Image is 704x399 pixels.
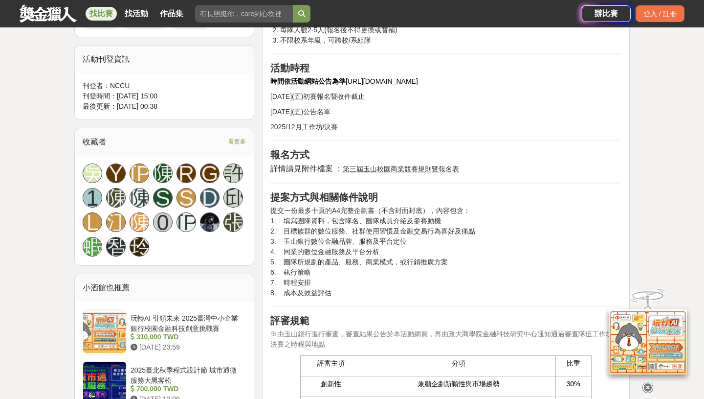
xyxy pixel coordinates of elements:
[106,188,126,208] a: 陳
[270,77,418,85] span: [URL][DOMAIN_NAME]
[561,379,586,389] p: 30%
[83,91,246,101] div: 刊登時間： [DATE] 15:00
[367,379,550,389] p: 兼顧企劃新穎性與市場趨勢
[270,122,621,132] p: 2025/12月工作坊/決賽
[270,315,309,326] strong: 評審規範
[195,5,293,23] input: 有長照挺你，care到心坎裡！青春出手，拍出照顧 影音徵件活動
[106,212,126,232] a: 江
[582,5,631,22] a: 辦比賽
[270,330,619,348] span: ※由玉山銀行進行審查，審查結果公告於本活動網頁，再由政大商學院金融科技研究中心通知通過審查隊伍工作坊、決賽之時程與地點
[153,164,173,183] a: 陳
[130,212,149,232] a: 陳
[83,138,106,146] span: 收藏者
[452,359,465,367] span: 分項
[130,237,149,257] a: 玲
[153,212,173,232] a: 0
[83,101,246,112] div: 最後更新： [DATE] 00:38
[200,188,220,208] a: D
[83,188,102,208] a: 1
[131,332,242,342] div: 310,000 TWD
[75,274,254,302] div: 小酒館也推薦
[131,342,242,352] div: [DATE] 23:59
[83,237,102,257] a: 蝦
[270,77,346,85] strong: 時間依活動網站公告為準
[106,237,126,257] a: 智
[83,212,102,232] a: L
[83,81,246,91] div: 刊登者： NCCU
[280,35,621,46] li: 不限校系年級，可跨校/系組隊
[317,359,345,367] span: 評審主項
[176,188,196,208] a: S
[130,188,149,208] a: 陳
[270,192,378,203] strong: 提案方式與相關條件說明
[121,7,152,21] a: 找活動
[223,188,243,208] a: 邱
[270,164,343,173] span: 詳情請見附件檔案 ：
[106,164,126,183] a: Y
[131,365,242,384] div: 2025臺北秋季程式設計節 城市通微服務大黑客松
[223,212,243,232] a: 張
[306,379,356,389] p: 創新性
[270,107,621,117] p: [DATE](五)公告名單
[200,213,219,232] img: Avatar
[223,164,243,183] a: 許
[567,359,580,367] span: 比重
[131,384,242,394] div: 700,000 TWD
[270,149,309,160] strong: 報名方式
[131,313,242,332] div: 玩轉AI 引領未來 2025臺灣中小企業銀行校園金融科技創意挑戰賽
[343,165,459,173] u: 第三屆玉山校園商業競賽規則暨報名表
[176,164,196,183] a: R
[83,164,102,183] a: 吳
[200,164,220,183] a: G
[270,92,621,102] p: [DATE](五)初賽報名暨收件截止
[609,309,687,375] img: d2146d9a-e6f6-4337-9592-8cefde37ba6b.png
[75,46,254,73] div: 活動刊登資訊
[200,212,220,232] a: Avatar
[83,309,246,353] a: 玩轉AI 引領未來 2025臺灣中小企業銀行校園金融科技創意挑戰賽 310,000 TWD [DATE] 23:59
[153,188,173,208] a: S
[270,63,309,73] strong: 活動時程
[156,7,187,21] a: 作品集
[86,7,117,21] a: 找比賽
[280,25,621,35] li: 每隊人數2-5人(報名後不得更換或替補)
[636,5,684,22] div: 登入 / 註冊
[270,206,621,298] p: 提交一份最多十頁的A4完整企劃書（不含封面封底），內容包含： 1. 填寫團隊資料，包含隊名、團隊成員介紹及參賽動機 2. 目標族群的數位服務、社群使用習慣及金融交易行為喜好及痛點 3. 玉山銀行...
[176,212,196,232] a: [PERSON_NAME]
[130,164,149,183] a: [PERSON_NAME]
[228,136,246,147] span: 看更多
